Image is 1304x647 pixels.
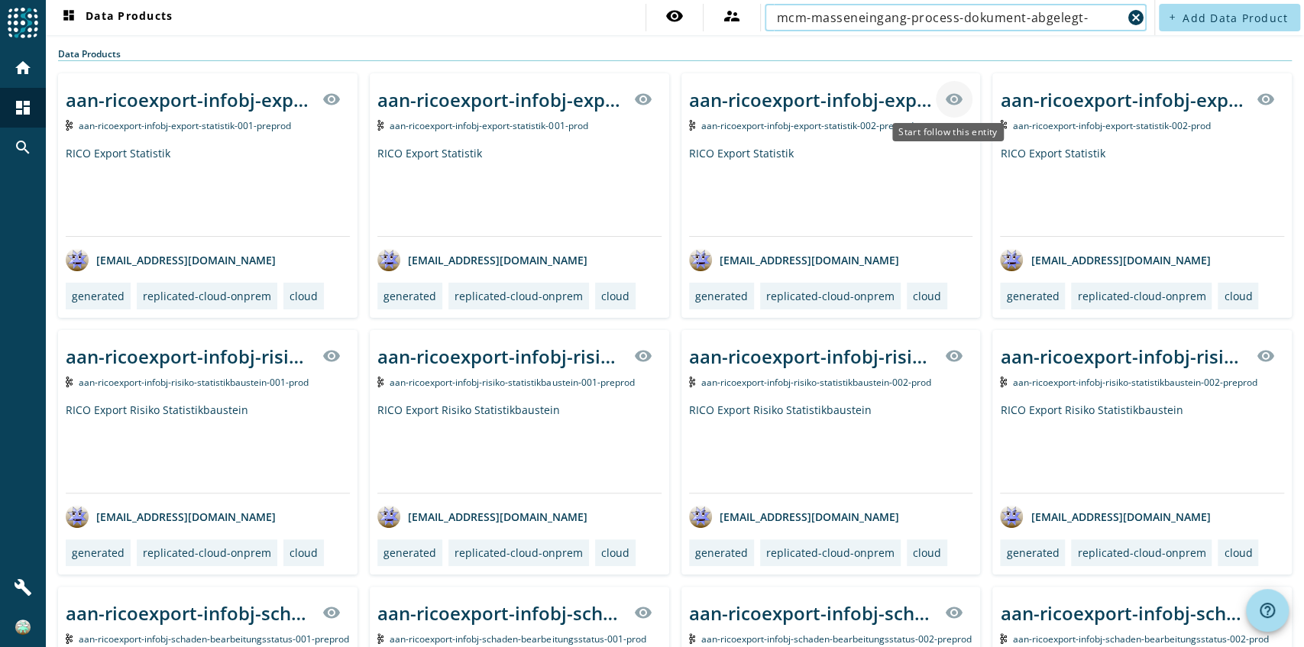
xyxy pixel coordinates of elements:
[377,403,662,493] div: RICO Export Risiko Statistikbaustein
[79,632,349,645] span: Kafka Topic: aan-ricoexport-infobj-schaden-bearbeitungsstatus-001-preprod
[377,600,625,626] div: aan-ricoexport-infobj-schaden-bearbeitungsstatus-001-_stage_
[383,545,436,560] div: generated
[634,603,652,622] mat-icon: visibility
[913,289,941,303] div: cloud
[701,119,914,132] span: Kafka Topic: aan-ricoexport-infobj-export-statistik-002-preprod
[377,248,587,271] div: [EMAIL_ADDRESS][DOMAIN_NAME]
[79,376,309,389] span: Kafka Topic: aan-ricoexport-infobj-risiko-statistikbaustein-001-prod
[701,632,972,645] span: Kafka Topic: aan-ricoexport-infobj-schaden-bearbeitungsstatus-002-preprod
[390,119,587,132] span: Kafka Topic: aan-ricoexport-infobj-export-statistik-001-prod
[1013,376,1257,389] span: Kafka Topic: aan-ricoexport-infobj-risiko-statistikbaustein-002-preprod
[1077,289,1205,303] div: replicated-cloud-onprem
[913,545,941,560] div: cloud
[8,8,38,38] img: spoud-logo.svg
[14,578,32,597] mat-icon: build
[377,87,625,112] div: aan-ricoexport-infobj-export-statistik-001-_stage_
[290,545,318,560] div: cloud
[66,403,350,493] div: RICO Export Risiko Statistikbaustein
[72,545,125,560] div: generated
[14,138,32,157] mat-icon: search
[66,505,276,528] div: [EMAIL_ADDRESS][DOMAIN_NAME]
[66,248,276,271] div: [EMAIL_ADDRESS][DOMAIN_NAME]
[377,344,625,369] div: aan-ricoexport-infobj-risiko-statistikbaustein-001-_stage_
[1224,289,1252,303] div: cloud
[390,376,634,389] span: Kafka Topic: aan-ricoexport-infobj-risiko-statistikbaustein-001-preprod
[66,344,313,369] div: aan-ricoexport-infobj-risiko-statistikbaustein-001-_stage_
[455,545,583,560] div: replicated-cloud-onprem
[665,7,684,25] mat-icon: visibility
[601,545,629,560] div: cloud
[695,289,748,303] div: generated
[377,248,400,271] img: avatar
[945,90,963,108] mat-icon: visibility
[1000,248,1023,271] img: avatar
[1000,403,1284,493] div: RICO Export Risiko Statistikbaustein
[689,146,973,236] div: RICO Export Statistik
[945,603,963,622] mat-icon: visibility
[377,505,400,528] img: avatar
[1257,90,1275,108] mat-icon: visibility
[1000,87,1247,112] div: aan-ricoexport-infobj-export-statistik-002-_stage_
[290,289,318,303] div: cloud
[1000,146,1284,236] div: RICO Export Statistik
[377,120,384,131] img: Kafka Topic: aan-ricoexport-infobj-export-statistik-001-prod
[1127,8,1145,27] mat-icon: cancel
[689,120,696,131] img: Kafka Topic: aan-ricoexport-infobj-export-statistik-002-preprod
[322,347,341,365] mat-icon: visibility
[1006,545,1059,560] div: generated
[322,603,341,622] mat-icon: visibility
[766,289,895,303] div: replicated-cloud-onprem
[66,505,89,528] img: avatar
[689,403,973,493] div: RICO Export Risiko Statistikbaustein
[1077,545,1205,560] div: replicated-cloud-onprem
[1000,377,1007,387] img: Kafka Topic: aan-ricoexport-infobj-risiko-statistikbaustein-002-preprod
[634,347,652,365] mat-icon: visibility
[1000,505,1210,528] div: [EMAIL_ADDRESS][DOMAIN_NAME]
[377,146,662,236] div: RICO Export Statistik
[689,248,712,271] img: avatar
[66,633,73,644] img: Kafka Topic: aan-ricoexport-infobj-schaden-bearbeitungsstatus-001-preprod
[689,505,899,528] div: [EMAIL_ADDRESS][DOMAIN_NAME]
[455,289,583,303] div: replicated-cloud-onprem
[1000,248,1210,271] div: [EMAIL_ADDRESS][DOMAIN_NAME]
[66,87,313,112] div: aan-ricoexport-infobj-export-statistik-001-_stage_
[723,7,741,25] mat-icon: supervisor_account
[66,600,313,626] div: aan-ricoexport-infobj-schaden-bearbeitungsstatus-001-_stage_
[53,4,179,31] button: Data Products
[377,377,384,387] img: Kafka Topic: aan-ricoexport-infobj-risiko-statistikbaustein-001-preprod
[689,377,696,387] img: Kafka Topic: aan-ricoexport-infobj-risiko-statistikbaustein-002-prod
[1013,119,1211,132] span: Kafka Topic: aan-ricoexport-infobj-export-statistik-002-prod
[14,99,32,117] mat-icon: dashboard
[1000,120,1007,131] img: Kafka Topic: aan-ricoexport-infobj-export-statistik-002-prod
[892,123,1004,141] div: Start follow this entity
[1258,601,1276,620] mat-icon: help_outline
[777,8,1122,27] input: Search (% or * for wildcards)
[377,505,587,528] div: [EMAIL_ADDRESS][DOMAIN_NAME]
[390,632,646,645] span: Kafka Topic: aan-ricoexport-infobj-schaden-bearbeitungsstatus-001-prod
[66,120,73,131] img: Kafka Topic: aan-ricoexport-infobj-export-statistik-001-preprod
[1000,600,1247,626] div: aan-ricoexport-infobj-schaden-bearbeitungsstatus-002-_stage_
[1006,289,1059,303] div: generated
[143,289,271,303] div: replicated-cloud-onprem
[1168,13,1176,21] mat-icon: add
[322,90,341,108] mat-icon: visibility
[766,545,895,560] div: replicated-cloud-onprem
[1257,347,1275,365] mat-icon: visibility
[1000,633,1007,644] img: Kafka Topic: aan-ricoexport-infobj-schaden-bearbeitungsstatus-002-prod
[1013,632,1269,645] span: Kafka Topic: aan-ricoexport-infobj-schaden-bearbeitungsstatus-002-prod
[1183,11,1288,25] span: Add Data Product
[66,377,73,387] img: Kafka Topic: aan-ricoexport-infobj-risiko-statistikbaustein-001-prod
[1224,545,1252,560] div: cloud
[72,289,125,303] div: generated
[60,8,78,27] mat-icon: dashboard
[1000,505,1023,528] img: avatar
[66,146,350,236] div: RICO Export Statistik
[689,248,899,271] div: [EMAIL_ADDRESS][DOMAIN_NAME]
[689,633,696,644] img: Kafka Topic: aan-ricoexport-infobj-schaden-bearbeitungsstatus-002-preprod
[79,119,291,132] span: Kafka Topic: aan-ricoexport-infobj-export-statistik-001-preprod
[1000,344,1247,369] div: aan-ricoexport-infobj-risiko-statistikbaustein-002-_stage_
[701,376,931,389] span: Kafka Topic: aan-ricoexport-infobj-risiko-statistikbaustein-002-prod
[377,633,384,644] img: Kafka Topic: aan-ricoexport-infobj-schaden-bearbeitungsstatus-001-prod
[689,600,937,626] div: aan-ricoexport-infobj-schaden-bearbeitungsstatus-002-_stage_
[601,289,629,303] div: cloud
